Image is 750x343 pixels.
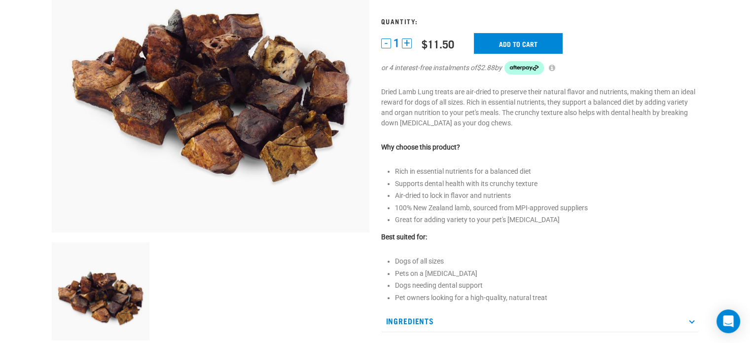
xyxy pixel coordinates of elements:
[393,38,399,48] span: 1
[395,280,699,291] li: Dogs needing dental support
[474,33,563,54] input: Add to cart
[381,61,699,75] div: or 4 interest-free instalments of by
[395,191,699,201] li: Air-dried to lock in flavor and nutrients
[477,63,495,73] span: $2.88
[395,179,699,189] li: Supports dental health with its crunchy texture
[395,215,699,225] li: Great for adding variety to your pet's [MEDICAL_DATA]
[395,203,699,213] li: 100% New Zealand lamb, sourced from MPI-approved suppliers
[381,310,699,332] p: Ingredients
[381,233,427,241] strong: Best suited for:
[395,293,699,303] li: Pet owners looking for a high-quality, natural treat
[395,166,699,177] li: Rich in essential nutrients for a balanced diet
[52,242,150,341] img: Pile Of Dried Lamb Lungs For Pets
[716,309,740,333] div: Open Intercom Messenger
[381,87,699,128] p: Dried Lamb Lung treats are air-dried to preserve their natural flavor and nutrients, making them ...
[381,17,699,25] h3: Quantity:
[402,38,412,48] button: +
[422,38,454,50] div: $11.50
[395,256,699,267] li: Dogs of all sizes
[381,143,460,151] strong: Why choose this product?
[504,61,544,75] img: Afterpay
[395,268,699,279] li: Pets on a [MEDICAL_DATA]
[381,38,391,48] button: -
